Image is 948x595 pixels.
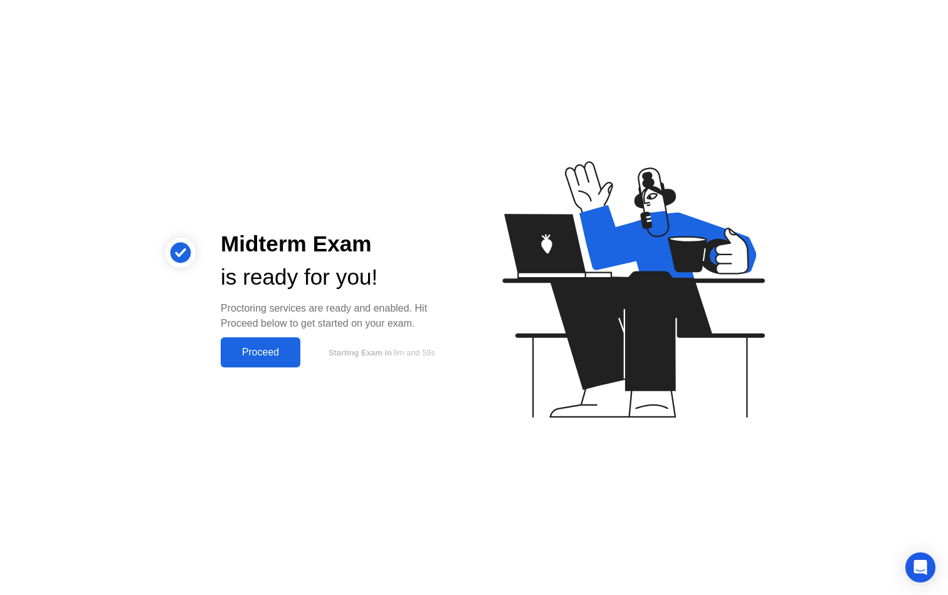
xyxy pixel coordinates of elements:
[307,340,454,364] button: Starting Exam in9m and 59s
[905,552,935,582] div: Open Intercom Messenger
[393,348,435,357] span: 9m and 59s
[221,337,300,367] button: Proceed
[224,347,297,358] div: Proceed
[221,261,454,294] div: is ready for you!
[221,301,454,331] div: Proctoring services are ready and enabled. Hit Proceed below to get started on your exam.
[221,228,454,261] div: Midterm Exam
